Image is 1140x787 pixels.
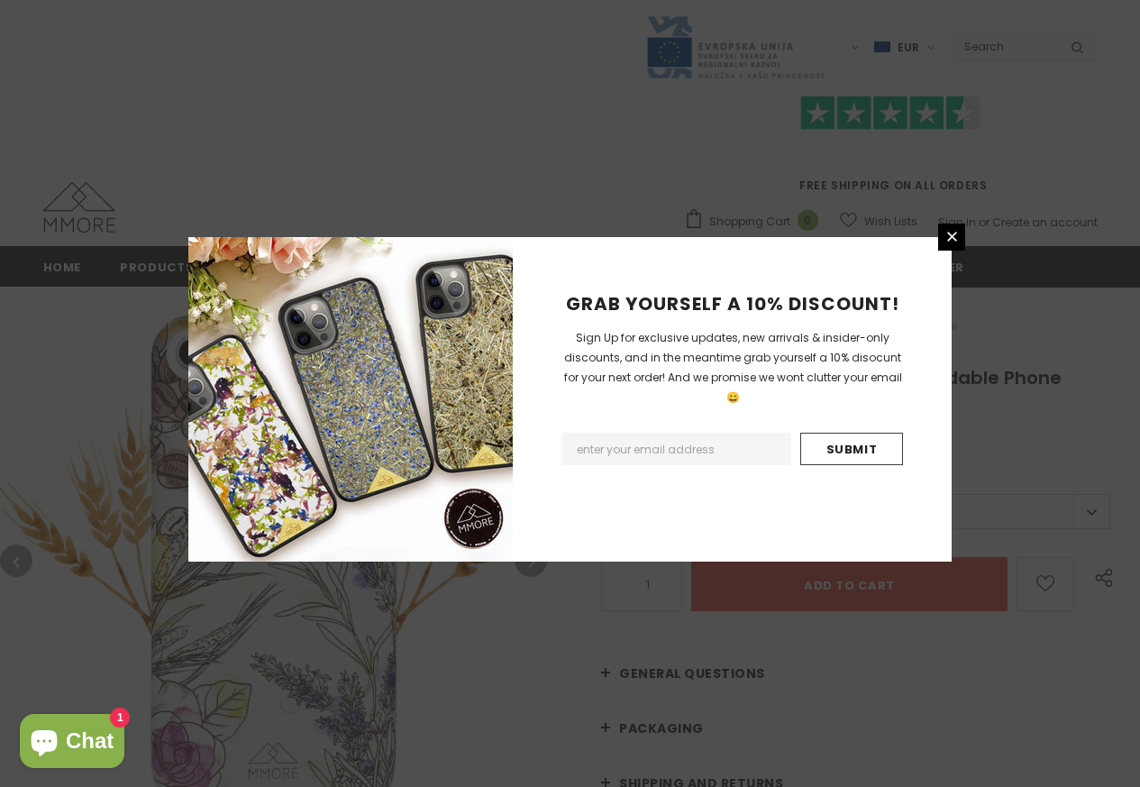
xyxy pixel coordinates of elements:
[938,224,965,251] a: Close
[562,433,791,465] input: Email Address
[14,714,130,773] inbox-online-store-chat: Shopify online store chat
[566,291,899,316] span: GRAB YOURSELF A 10% DISCOUNT!
[800,433,903,465] input: Submit
[564,330,902,405] span: Sign Up for exclusive updates, new arrivals & insider-only discounts, and in the meantime grab yo...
